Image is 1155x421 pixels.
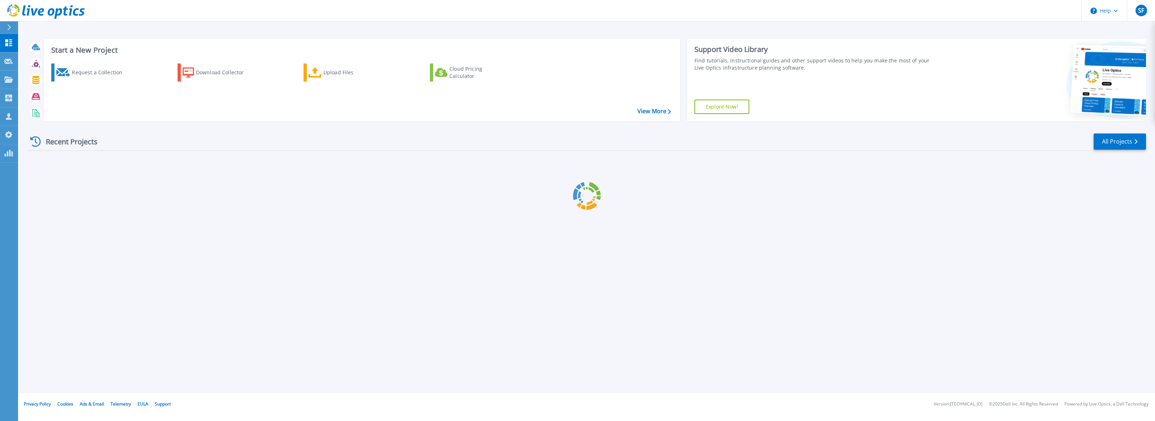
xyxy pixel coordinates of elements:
span: SF [1138,8,1144,13]
a: Ads & Email [80,401,104,407]
a: Privacy Policy [24,401,51,407]
div: Cloud Pricing Calculator [449,65,507,80]
a: Telemetry [110,401,131,407]
li: Version: [TECHNICAL_ID] [934,402,982,407]
div: Upload Files [323,65,381,80]
a: Cloud Pricing Calculator [430,63,510,82]
a: Download Collector [178,63,258,82]
a: Explore Now! [694,100,749,114]
a: View More [637,108,671,115]
div: Download Collector [196,65,254,80]
a: EULA [138,401,148,407]
a: All Projects [1094,133,1146,150]
a: Support [155,401,171,407]
div: Find tutorials, instructional guides and other support videos to help you make the most of your L... [694,57,933,71]
div: Request a Collection [72,65,130,80]
a: Request a Collection [51,63,132,82]
h3: Start a New Project [51,46,671,54]
a: Upload Files [304,63,384,82]
a: Cookies [57,401,73,407]
div: Support Video Library [694,45,933,54]
li: Powered by Live Optics, a Dell Technology [1064,402,1149,407]
li: © 2025 Dell Inc. All Rights Reserved [989,402,1058,407]
div: Recent Projects [28,133,107,150]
